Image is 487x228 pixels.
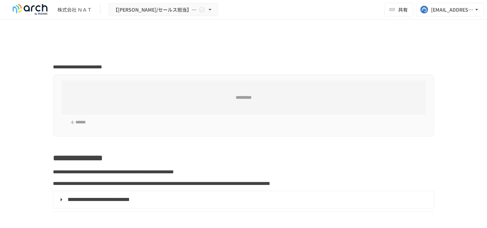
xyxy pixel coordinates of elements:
div: 株式会社 ＮＡＴ [57,6,92,13]
img: logo-default@2x-9cf2c760.svg [8,4,52,15]
span: 【[PERSON_NAME]/セールス担当】株式会社ＮＡＴ様_初期設定サポート [113,5,197,14]
div: [EMAIL_ADDRESS][DOMAIN_NAME] [431,5,473,14]
button: 【[PERSON_NAME]/セールス担当】株式会社ＮＡＴ様_初期設定サポート [109,3,218,16]
span: 共有 [398,6,408,13]
button: 共有 [385,3,413,16]
button: [EMAIL_ADDRESS][DOMAIN_NAME] [416,3,484,16]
